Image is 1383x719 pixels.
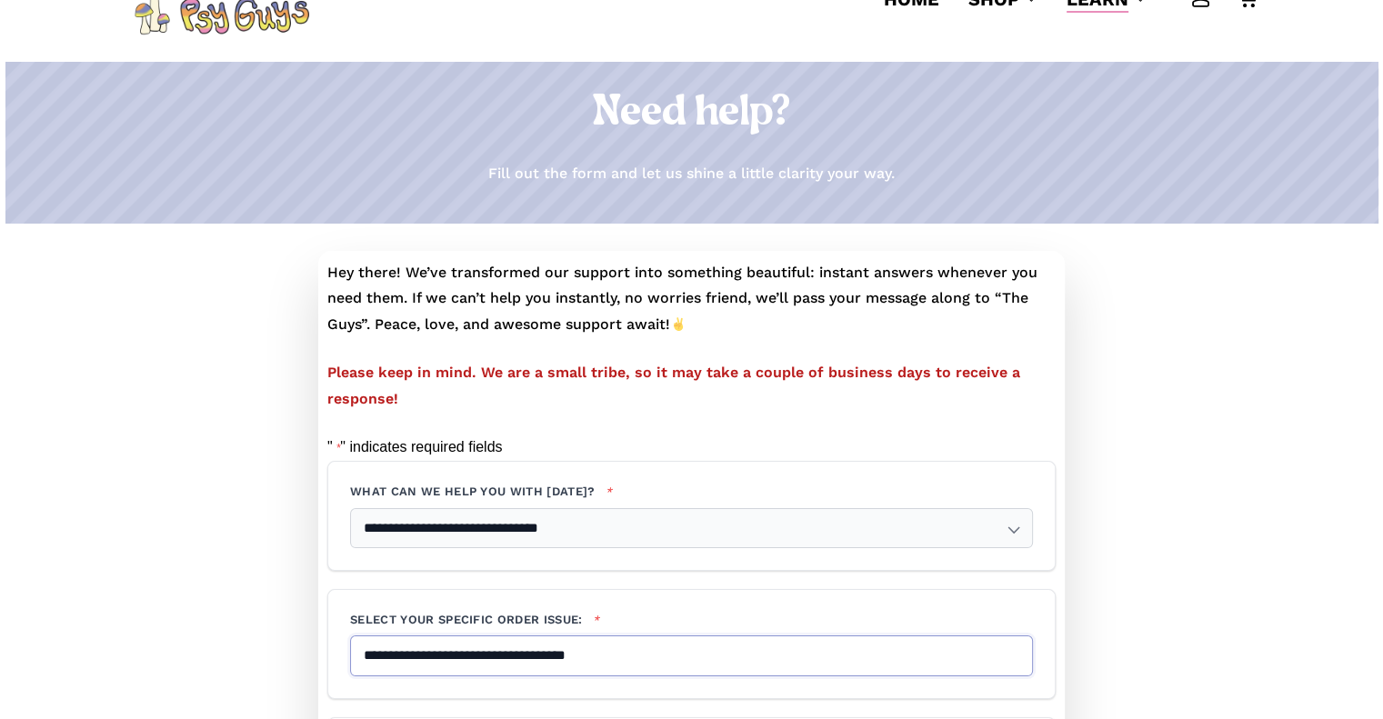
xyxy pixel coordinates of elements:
h1: Need help? [125,88,1258,139]
p: " " indicates required fields [327,434,1056,462]
p: Hey there! We’ve transformed our support into something beautiful: instant answers whenever you n... [327,260,1056,360]
label: What can we help you with [DATE]? [350,484,1033,500]
img: ✌️ [671,316,686,331]
strong: Please keep in mind. We are a small tribe, so it may take a couple of business days to receive a ... [327,364,1020,407]
label: Select your specific order issue: [350,612,1033,628]
p: Fill out the form and let us shine a little clarity your way. [488,161,895,187]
